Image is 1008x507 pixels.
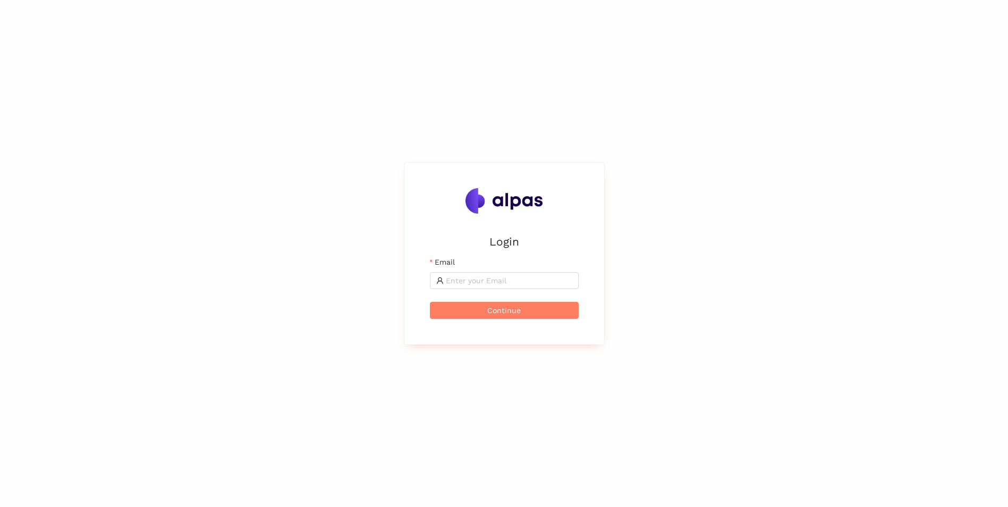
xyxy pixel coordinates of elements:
[436,277,444,284] span: user
[430,233,579,250] h2: Login
[430,302,579,319] button: Continue
[487,305,521,316] span: Continue
[446,275,572,286] input: Email
[430,256,455,268] label: Email
[465,188,543,214] img: Alpas.ai Logo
